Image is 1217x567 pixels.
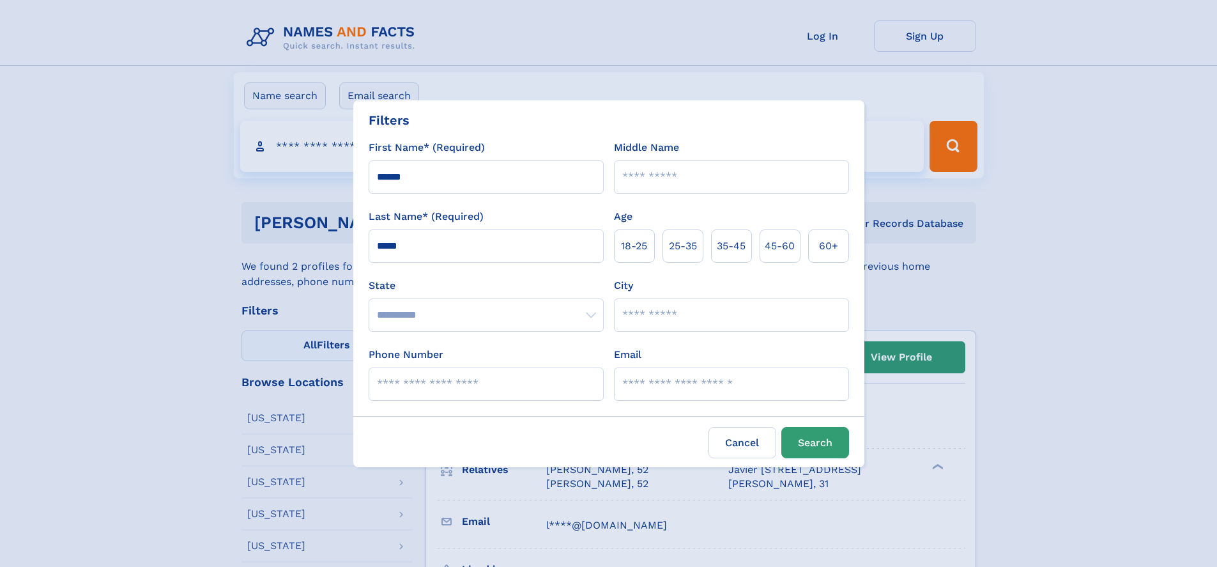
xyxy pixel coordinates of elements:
[819,238,838,254] span: 60+
[614,347,641,362] label: Email
[669,238,697,254] span: 25‑35
[765,238,795,254] span: 45‑60
[614,140,679,155] label: Middle Name
[369,209,484,224] label: Last Name* (Required)
[708,427,776,458] label: Cancel
[369,347,443,362] label: Phone Number
[614,209,632,224] label: Age
[369,278,604,293] label: State
[369,111,409,130] div: Filters
[717,238,746,254] span: 35‑45
[369,140,485,155] label: First Name* (Required)
[781,427,849,458] button: Search
[614,278,633,293] label: City
[621,238,647,254] span: 18‑25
